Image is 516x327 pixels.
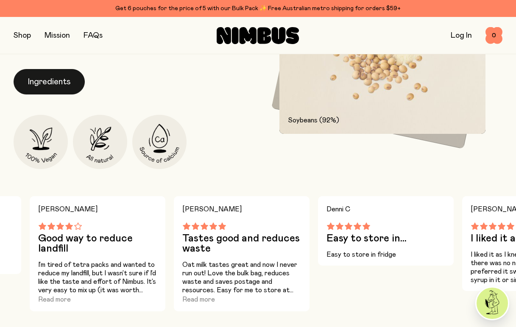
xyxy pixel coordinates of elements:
[38,260,157,294] p: I’m tired of tetra packs and wanted to reduce my landfill, but I wasn’t sure if I’d like the tast...
[182,294,215,305] button: Read more
[326,233,445,244] h3: Easy to store in...
[84,32,103,39] a: FAQs
[451,32,472,39] a: Log In
[326,203,445,216] h4: Denni C
[182,260,301,294] p: Oat milk tastes great and now I never run out! Love the bulk bag, reduces waste and saves postage...
[485,27,502,44] button: 0
[45,32,70,39] a: Mission
[38,294,71,305] button: Read more
[477,288,508,319] img: agent
[182,203,301,216] h4: [PERSON_NAME]
[288,115,477,125] p: Soybeans (92%)
[182,233,301,254] h3: Tastes good and reduces waste
[326,250,445,259] p: Easy to store in fridge
[14,3,502,14] div: Get 6 pouches for the price of 5 with our Bulk Pack ✨ Free Australian metro shipping for orders $59+
[38,203,157,216] h4: [PERSON_NAME]
[38,233,157,254] h3: Good way to reduce landfill
[14,69,85,94] button: Ingredients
